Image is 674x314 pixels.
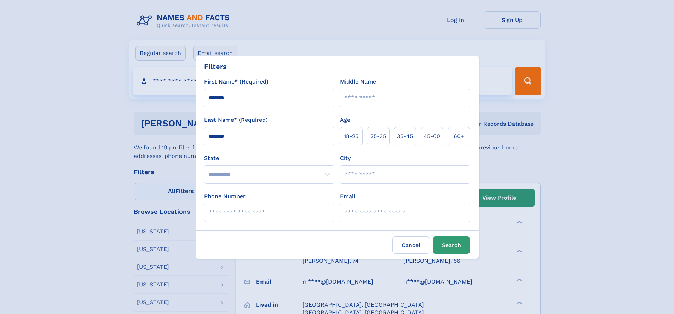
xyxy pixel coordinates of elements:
[370,132,386,141] span: 25‑35
[397,132,413,141] span: 35‑45
[454,132,464,141] span: 60+
[344,132,358,141] span: 18‑25
[340,192,355,201] label: Email
[433,236,470,254] button: Search
[204,78,269,86] label: First Name* (Required)
[204,192,246,201] label: Phone Number
[340,116,350,124] label: Age
[340,78,376,86] label: Middle Name
[204,116,268,124] label: Last Name* (Required)
[204,154,334,162] label: State
[204,61,227,72] div: Filters
[392,236,430,254] label: Cancel
[424,132,440,141] span: 45‑60
[340,154,351,162] label: City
